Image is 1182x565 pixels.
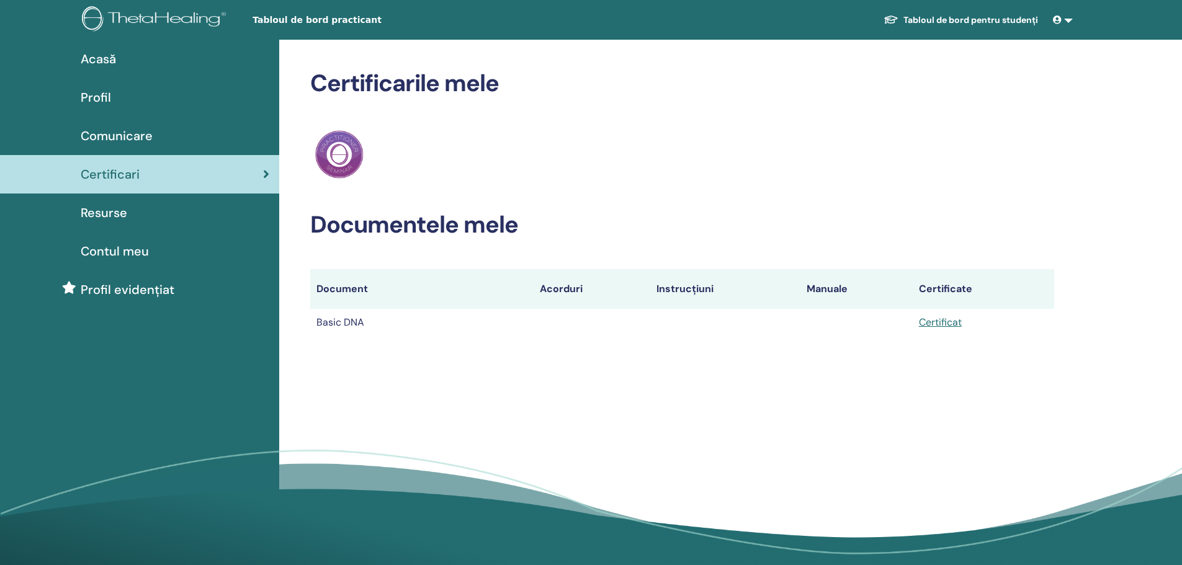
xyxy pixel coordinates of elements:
[310,69,1054,98] h2: Certificarile mele
[81,50,116,68] span: Acasă
[310,211,1054,239] h2: Documentele mele
[310,309,534,336] td: Basic DNA
[253,14,439,27] span: Tabloul de bord practicant
[81,242,149,260] span: Contul meu
[534,269,650,309] th: Acorduri
[315,130,364,179] img: Practitioner
[913,269,1054,309] th: Certificate
[800,269,913,309] th: Manuale
[81,88,111,107] span: Profil
[919,316,962,329] a: Certificat
[81,127,153,145] span: Comunicare
[884,14,898,25] img: graduation-cap-white.svg
[874,9,1048,32] a: Tabloul de bord pentru studenți
[81,280,174,299] span: Profil evidențiat
[650,269,800,309] th: Instrucțiuni
[82,6,230,34] img: logo.png
[81,165,140,184] span: Certificari
[310,269,534,309] th: Document
[81,203,127,222] span: Resurse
